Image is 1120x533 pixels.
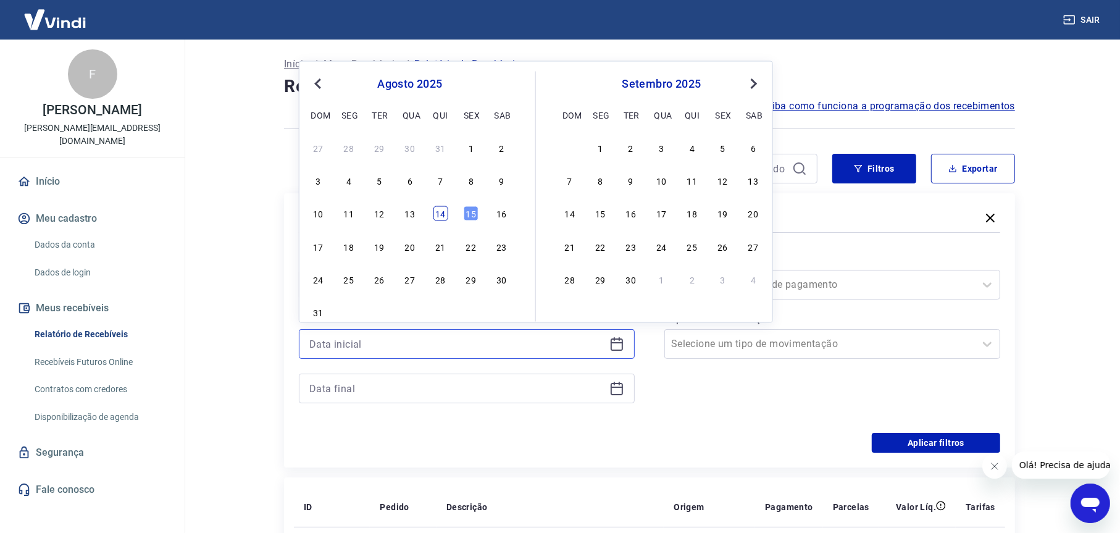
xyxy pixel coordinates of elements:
[562,174,577,188] div: Choose domingo, 7 de setembro de 2025
[674,501,704,513] p: Origem
[562,140,577,155] div: Choose domingo, 31 de agosto de 2025
[341,174,356,188] div: Choose segunda-feira, 4 de agosto de 2025
[304,501,312,513] p: ID
[624,140,638,155] div: Choose terça-feira, 2 de setembro de 2025
[896,501,936,513] p: Valor Líq.
[403,174,417,188] div: Choose quarta-feira, 6 de agosto de 2025
[593,107,608,122] div: seg
[464,140,479,155] div: Choose sexta-feira, 1 de agosto de 2025
[372,107,387,122] div: ter
[433,174,448,188] div: Choose quinta-feira, 7 de agosto de 2025
[1061,9,1105,31] button: Sair
[562,272,577,287] div: Choose domingo, 28 de setembro de 2025
[30,377,170,402] a: Contratos com credores
[685,140,700,155] div: Choose quinta-feira, 4 de setembro de 2025
[372,272,387,287] div: Choose terça-feira, 26 de agosto de 2025
[494,239,509,254] div: Choose sábado, 23 de agosto de 2025
[746,77,761,91] button: Next Month
[654,206,669,221] div: Choose quarta-feira, 17 de setembro de 2025
[15,439,170,466] a: Segurança
[15,1,95,38] img: Vindi
[10,122,175,148] p: [PERSON_NAME][EMAIL_ADDRESS][DOMAIN_NAME]
[624,174,638,188] div: Choose terça-feira, 9 de setembro de 2025
[311,206,325,221] div: Choose domingo, 10 de agosto de 2025
[746,107,761,122] div: sab
[872,433,1000,453] button: Aplicar filtros
[624,107,638,122] div: ter
[966,501,995,513] p: Tarifas
[464,305,479,320] div: Choose sexta-feira, 5 de setembro de 2025
[372,174,387,188] div: Choose terça-feira, 5 de agosto de 2025
[284,57,309,72] a: Início
[68,49,117,99] div: F
[7,9,104,19] span: Olá! Precisa de ajuda?
[1012,451,1110,479] iframe: Mensagem da empresa
[341,140,356,155] div: Choose segunda-feira, 28 de julho de 2025
[372,206,387,221] div: Choose terça-feira, 12 de agosto de 2025
[309,139,511,322] div: month 2025-08
[372,305,387,320] div: Choose terça-feira, 2 de setembro de 2025
[494,174,509,188] div: Choose sábado, 9 de agosto de 2025
[624,272,638,287] div: Choose terça-feira, 30 de setembro de 2025
[324,57,400,72] a: Meus Recebíveis
[372,239,387,254] div: Choose terça-feira, 19 de agosto de 2025
[593,239,608,254] div: Choose segunda-feira, 22 de setembro de 2025
[464,206,479,221] div: Choose sexta-feira, 15 de agosto de 2025
[403,239,417,254] div: Choose quarta-feira, 20 de agosto de 2025
[341,206,356,221] div: Choose segunda-feira, 11 de agosto de 2025
[433,107,448,122] div: qui
[982,454,1007,479] iframe: Fechar mensagem
[746,239,761,254] div: Choose sábado, 27 de setembro de 2025
[30,260,170,285] a: Dados de login
[372,140,387,155] div: Choose terça-feira, 29 de julho de 2025
[765,501,813,513] p: Pagamento
[624,239,638,254] div: Choose terça-feira, 23 de setembro de 2025
[593,272,608,287] div: Choose segunda-feira, 29 de setembro de 2025
[15,205,170,232] button: Meu cadastro
[494,305,509,320] div: Choose sábado, 6 de setembro de 2025
[311,174,325,188] div: Choose domingo, 3 de agosto de 2025
[667,312,998,327] label: Tipo de Movimentação
[311,77,325,91] button: Previous Month
[15,168,170,195] a: Início
[403,107,417,122] div: qua
[43,104,141,117] p: [PERSON_NAME]
[314,57,318,72] p: /
[561,139,763,288] div: month 2025-09
[309,335,604,353] input: Data inicial
[494,107,509,122] div: sab
[931,154,1015,183] button: Exportar
[624,206,638,221] div: Choose terça-feira, 16 de setembro de 2025
[562,107,577,122] div: dom
[1071,484,1110,523] iframe: Botão para abrir a janela de mensagens
[403,206,417,221] div: Choose quarta-feira, 13 de agosto de 2025
[311,239,325,254] div: Choose domingo, 17 de agosto de 2025
[284,74,1015,99] h4: Relatório de Recebíveis
[716,272,730,287] div: Choose sexta-feira, 3 de outubro de 2025
[433,305,448,320] div: Choose quinta-feira, 4 de setembro de 2025
[562,206,577,221] div: Choose domingo, 14 de setembro de 2025
[494,206,509,221] div: Choose sábado, 16 de agosto de 2025
[433,272,448,287] div: Choose quinta-feira, 28 de agosto de 2025
[30,232,170,258] a: Dados da conta
[403,272,417,287] div: Choose quarta-feira, 27 de agosto de 2025
[30,405,170,430] a: Disponibilização de agenda
[341,305,356,320] div: Choose segunda-feira, 1 de setembro de 2025
[685,174,700,188] div: Choose quinta-feira, 11 de setembro de 2025
[433,140,448,155] div: Choose quinta-feira, 31 de julho de 2025
[464,174,479,188] div: Choose sexta-feira, 8 de agosto de 2025
[685,206,700,221] div: Choose quinta-feira, 18 de setembro de 2025
[593,174,608,188] div: Choose segunda-feira, 8 de setembro de 2025
[746,174,761,188] div: Choose sábado, 13 de setembro de 2025
[832,154,916,183] button: Filtros
[654,140,669,155] div: Choose quarta-feira, 3 de setembro de 2025
[494,140,509,155] div: Choose sábado, 2 de agosto de 2025
[746,206,761,221] div: Choose sábado, 20 de setembro de 2025
[746,140,761,155] div: Choose sábado, 6 de setembro de 2025
[311,107,325,122] div: dom
[341,107,356,122] div: seg
[403,140,417,155] div: Choose quarta-feira, 30 de julho de 2025
[562,239,577,254] div: Choose domingo, 21 de setembro de 2025
[309,77,511,91] div: agosto 2025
